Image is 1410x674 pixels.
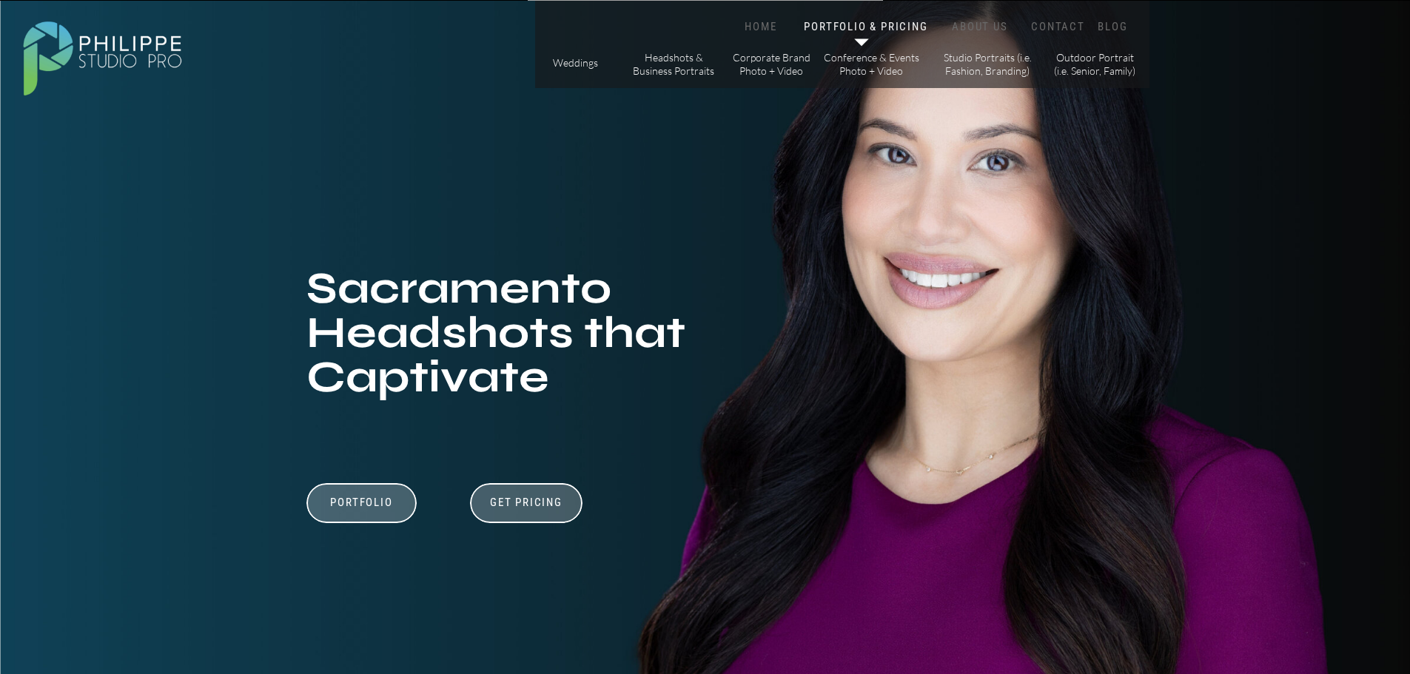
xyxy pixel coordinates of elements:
[802,20,931,34] a: PORTFOLIO & PRICING
[938,51,1038,77] a: Studio Portraits (i.e. Fashion, Branding)
[486,496,568,513] a: Get Pricing
[311,496,413,524] a: Portfolio
[823,51,920,77] a: Conference & Events Photo + Video
[1095,20,1132,34] a: BLOG
[949,20,1012,34] a: ABOUT US
[632,51,716,77] a: Headshots & Business Portraits
[730,51,813,77] a: Corporate Brand Photo + Video
[549,56,602,72] a: Weddings
[1028,20,1089,34] a: CONTACT
[1053,51,1137,77] a: Outdoor Portrait (i.e. Senior, Family)
[306,266,722,414] h1: Sacramento Headshots that Captivate
[730,20,793,34] a: HOME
